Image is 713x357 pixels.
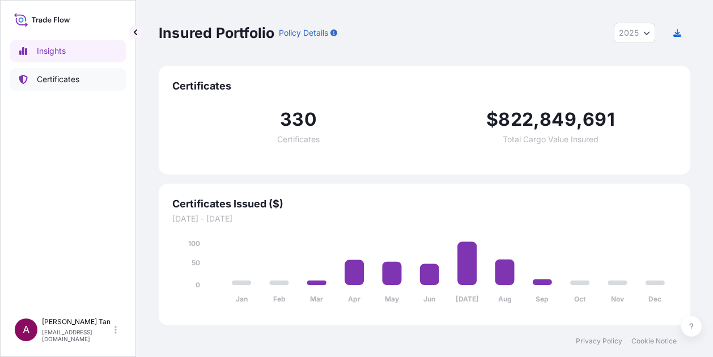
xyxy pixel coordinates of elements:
tspan: Nov [611,295,625,303]
a: Privacy Policy [576,337,622,346]
span: Certificates [172,79,677,93]
tspan: May [385,295,400,303]
span: , [533,110,540,129]
a: Insights [10,40,126,62]
p: Certificates [37,74,79,85]
p: [PERSON_NAME] Tan [42,317,112,326]
tspan: Mar [310,295,323,303]
p: Insights [37,45,66,57]
span: Certificates [277,135,320,143]
span: 2025 [619,27,639,39]
tspan: Sep [536,295,549,303]
span: 849 [540,110,576,129]
p: Policy Details [279,27,328,39]
span: 822 [498,110,533,129]
tspan: Dec [648,295,661,303]
tspan: 0 [196,280,200,289]
span: [DATE] - [DATE] [172,213,677,224]
a: Cookie Notice [631,337,677,346]
tspan: 100 [188,239,200,248]
span: 691 [583,110,615,129]
tspan: 50 [192,258,200,267]
tspan: Oct [574,295,586,303]
tspan: Apr [348,295,360,303]
span: $ [486,110,498,129]
tspan: Jun [423,295,435,303]
p: Insured Portfolio [159,24,274,42]
span: A [23,324,29,335]
tspan: Jan [236,295,248,303]
span: , [576,110,583,129]
span: 330 [280,110,317,129]
tspan: Aug [498,295,512,303]
span: Certificates Issued ($) [172,197,677,211]
tspan: [DATE] [456,295,479,303]
p: [EMAIL_ADDRESS][DOMAIN_NAME] [42,329,112,342]
tspan: Feb [273,295,286,303]
a: Certificates [10,68,126,91]
button: Year Selector [614,23,655,43]
span: Total Cargo Value Insured [503,135,599,143]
